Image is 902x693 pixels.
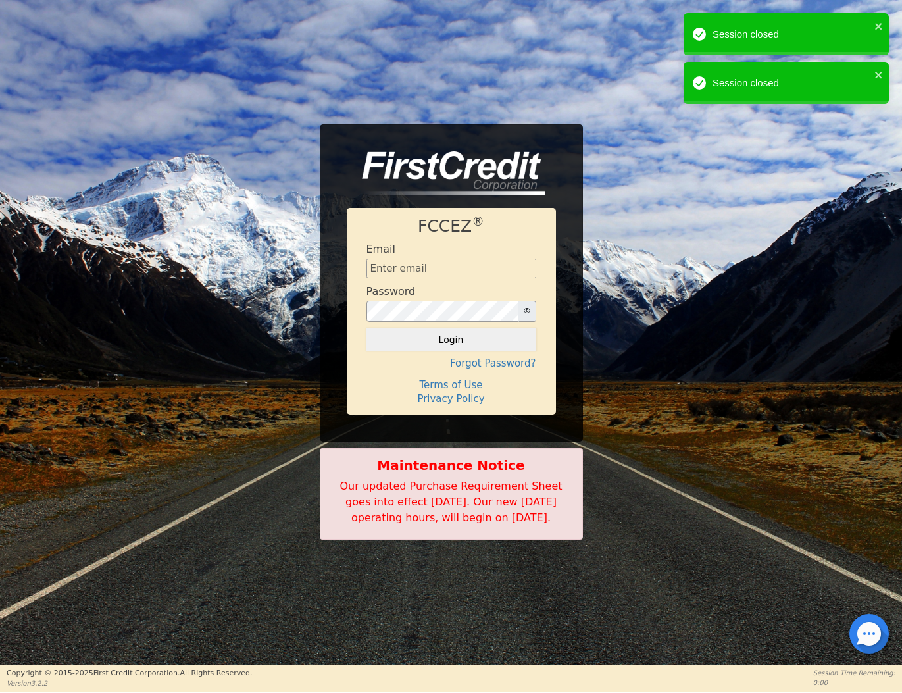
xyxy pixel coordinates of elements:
[366,357,536,369] h4: Forgot Password?
[366,259,536,278] input: Enter email
[713,76,870,91] div: Session closed
[472,215,484,228] sup: ®
[874,67,884,82] button: close
[713,27,870,42] div: Session closed
[180,669,252,677] span: All Rights Reserved.
[347,151,545,195] img: logo-CMu_cnol.png
[7,668,252,679] p: Copyright © 2015- 2025 First Credit Corporation.
[366,243,395,255] h4: Email
[366,328,536,351] button: Login
[366,301,519,322] input: password
[874,18,884,34] button: close
[366,285,416,297] h4: Password
[366,393,536,405] h4: Privacy Policy
[340,480,563,524] span: Our updated Purchase Requirement Sheet goes into effect [DATE]. Our new [DATE] operating hours, w...
[366,217,536,236] h1: FCCEZ
[327,455,576,475] b: Maintenance Notice
[813,678,895,688] p: 0:00
[813,668,895,678] p: Session Time Remaining:
[7,679,252,688] p: Version 3.2.2
[366,379,536,391] h4: Terms of Use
